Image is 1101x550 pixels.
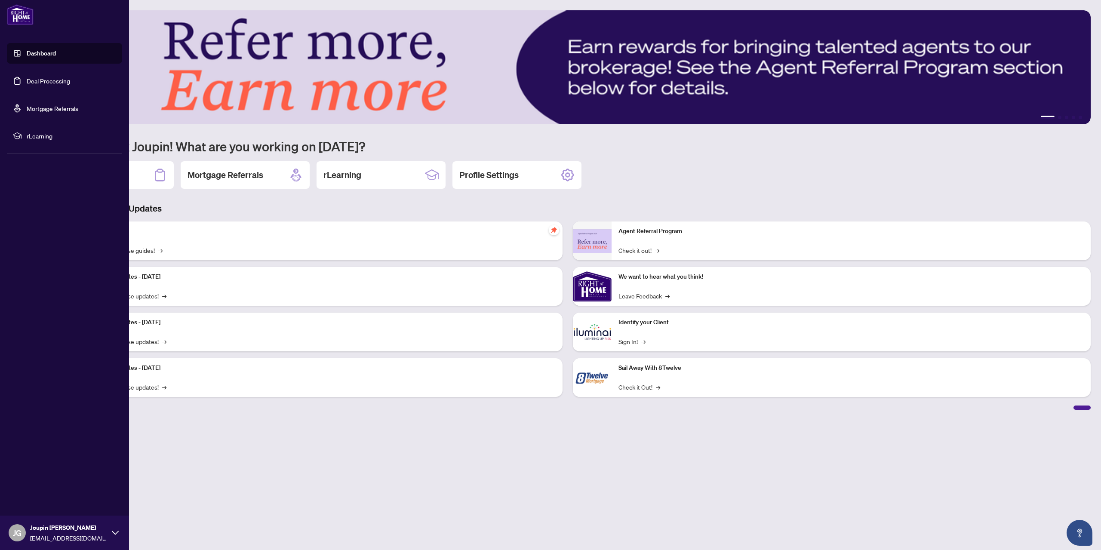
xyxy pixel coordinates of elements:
[30,533,108,543] span: [EMAIL_ADDRESS][DOMAIN_NAME]
[618,382,660,392] a: Check it Out!→
[27,104,78,112] a: Mortgage Referrals
[90,363,556,373] p: Platform Updates - [DATE]
[45,138,1091,154] h1: Welcome back Joupin! What are you working on [DATE]?
[188,169,263,181] h2: Mortgage Referrals
[1041,116,1055,119] button: 1
[618,272,1084,282] p: We want to hear what you think!
[618,291,670,301] a: Leave Feedback→
[323,169,361,181] h2: rLearning
[158,246,163,255] span: →
[45,203,1091,215] h3: Brokerage & Industry Updates
[656,382,660,392] span: →
[459,169,519,181] h2: Profile Settings
[1072,116,1075,119] button: 4
[618,246,659,255] a: Check it out!→
[90,227,556,236] p: Self-Help
[1079,116,1082,119] button: 5
[13,527,22,539] span: JG
[27,131,116,141] span: rLearning
[641,337,646,346] span: →
[655,246,659,255] span: →
[573,229,612,253] img: Agent Referral Program
[162,382,166,392] span: →
[618,227,1084,236] p: Agent Referral Program
[27,77,70,85] a: Deal Processing
[45,10,1091,124] img: Slide 0
[30,523,108,532] span: Joupin [PERSON_NAME]
[618,318,1084,327] p: Identify your Client
[573,313,612,351] img: Identify your Client
[573,267,612,306] img: We want to hear what you think!
[7,4,34,25] img: logo
[1065,116,1068,119] button: 3
[549,225,559,235] span: pushpin
[573,358,612,397] img: Sail Away With 8Twelve
[618,363,1084,373] p: Sail Away With 8Twelve
[27,49,56,57] a: Dashboard
[162,291,166,301] span: →
[1067,520,1092,546] button: Open asap
[90,318,556,327] p: Platform Updates - [DATE]
[1058,116,1061,119] button: 2
[618,337,646,346] a: Sign In!→
[665,291,670,301] span: →
[162,337,166,346] span: →
[90,272,556,282] p: Platform Updates - [DATE]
